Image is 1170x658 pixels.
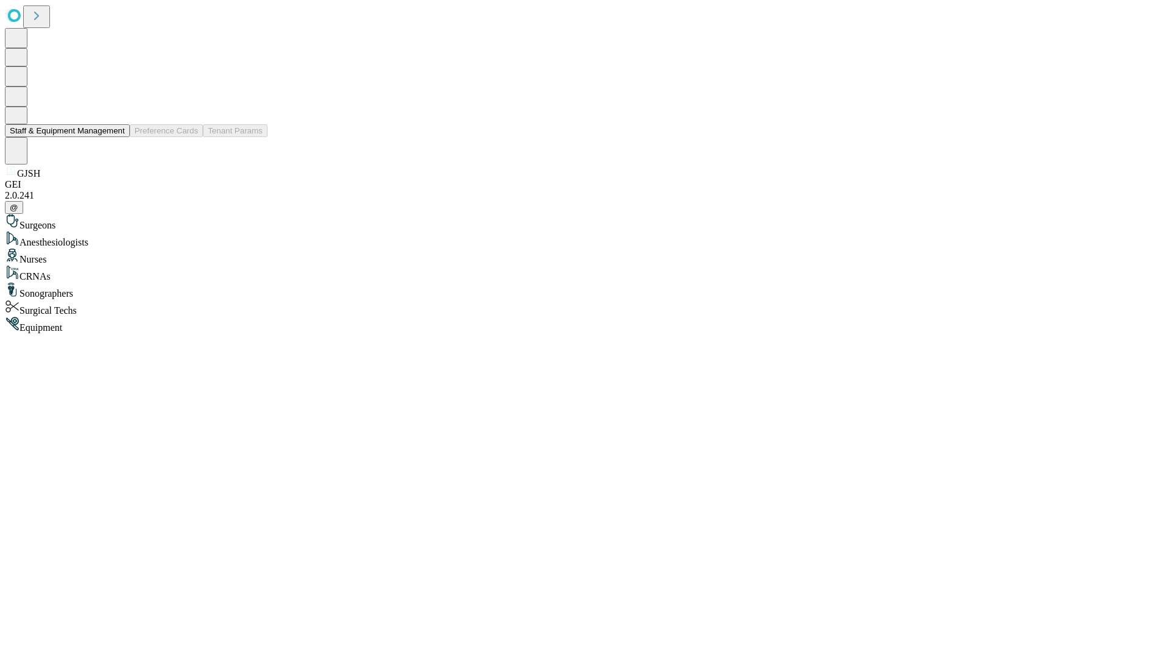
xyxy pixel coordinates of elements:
div: Surgical Techs [5,299,1165,316]
button: Staff & Equipment Management [5,124,130,137]
button: Preference Cards [130,124,203,137]
div: GEI [5,179,1165,190]
div: CRNAs [5,265,1165,282]
button: Tenant Params [203,124,268,137]
div: 2.0.241 [5,190,1165,201]
div: Anesthesiologists [5,231,1165,248]
div: Sonographers [5,282,1165,299]
span: @ [10,203,18,212]
span: GJSH [17,168,40,179]
div: Nurses [5,248,1165,265]
div: Equipment [5,316,1165,333]
button: @ [5,201,23,214]
div: Surgeons [5,214,1165,231]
